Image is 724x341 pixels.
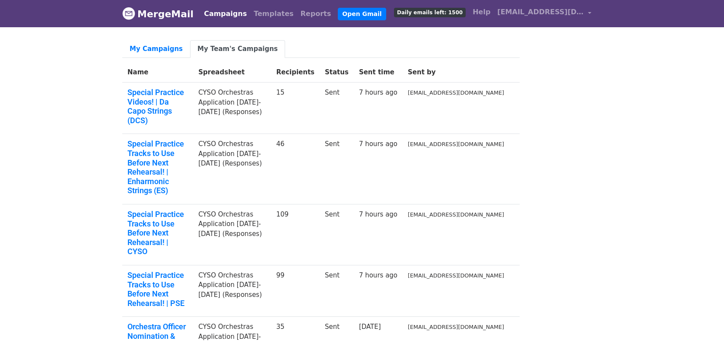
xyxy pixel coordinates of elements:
[127,271,188,308] a: Special Practice Tracks to Use Before Next Rehearsal! | PSE
[320,83,354,134] td: Sent
[193,204,271,265] td: CYSO Orchestras Application [DATE]-[DATE] (Responses)
[250,5,297,22] a: Templates
[403,62,509,83] th: Sent by
[271,83,320,134] td: 15
[394,8,466,17] span: Daily emails left: 1500
[122,7,135,20] img: MergeMail logo
[359,89,397,96] a: 7 hours ago
[359,210,397,218] a: 7 hours ago
[408,272,504,279] small: [EMAIL_ADDRESS][DOMAIN_NAME]
[320,62,354,83] th: Status
[127,88,188,125] a: Special Practice Videos! | Da Capo Strings (DCS)
[127,139,188,195] a: Special Practice Tracks to Use Before Next Rehearsal! | Enharmonic Strings (ES)
[469,3,494,21] a: Help
[190,40,285,58] a: My Team's Campaigns
[271,204,320,265] td: 109
[320,265,354,316] td: Sent
[271,62,320,83] th: Recipients
[391,3,469,21] a: Daily emails left: 1500
[193,62,271,83] th: Spreadsheet
[408,89,504,96] small: [EMAIL_ADDRESS][DOMAIN_NAME]
[200,5,250,22] a: Campaigns
[297,5,335,22] a: Reports
[271,265,320,316] td: 99
[359,140,397,148] a: 7 hours ago
[320,134,354,204] td: Sent
[408,211,504,218] small: [EMAIL_ADDRESS][DOMAIN_NAME]
[271,134,320,204] td: 46
[193,265,271,316] td: CYSO Orchestras Application [DATE]-[DATE] (Responses)
[354,62,403,83] th: Sent time
[122,62,193,83] th: Name
[193,83,271,134] td: CYSO Orchestras Application [DATE]-[DATE] (Responses)
[320,204,354,265] td: Sent
[408,141,504,147] small: [EMAIL_ADDRESS][DOMAIN_NAME]
[494,3,595,24] a: [EMAIL_ADDRESS][DOMAIN_NAME]
[497,7,584,17] span: [EMAIL_ADDRESS][DOMAIN_NAME]
[127,210,188,256] a: Special Practice Tracks to Use Before Next Rehearsal! | CYSO
[193,134,271,204] td: CYSO Orchestras Application [DATE]-[DATE] (Responses)
[338,8,386,20] a: Open Gmail
[408,324,504,330] small: [EMAIL_ADDRESS][DOMAIN_NAME]
[359,323,381,331] a: [DATE]
[122,40,190,58] a: My Campaigns
[359,271,397,279] a: 7 hours ago
[122,5,194,23] a: MergeMail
